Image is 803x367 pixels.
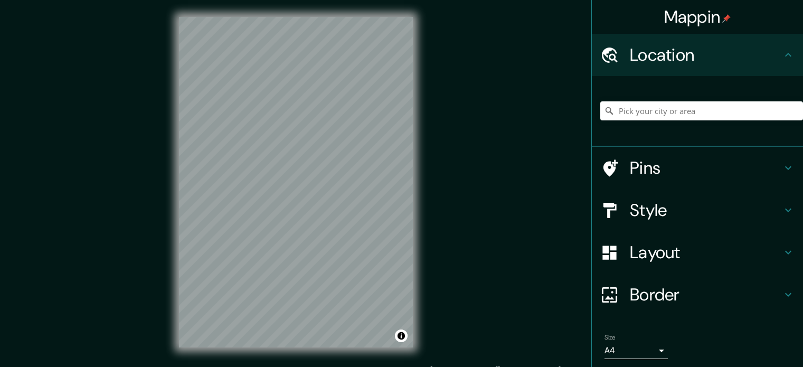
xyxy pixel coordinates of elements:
h4: Border [630,284,782,305]
div: A4 [604,342,668,359]
div: Style [592,189,803,231]
canvas: Map [179,17,413,347]
h4: Pins [630,157,782,178]
div: Layout [592,231,803,274]
input: Pick your city or area [600,101,803,120]
h4: Mappin [664,6,731,27]
div: Location [592,34,803,76]
div: Border [592,274,803,316]
img: pin-icon.png [722,14,731,23]
button: Toggle attribution [395,330,408,342]
label: Size [604,333,616,342]
div: Pins [592,147,803,189]
h4: Location [630,44,782,65]
h4: Style [630,200,782,221]
h4: Layout [630,242,782,263]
